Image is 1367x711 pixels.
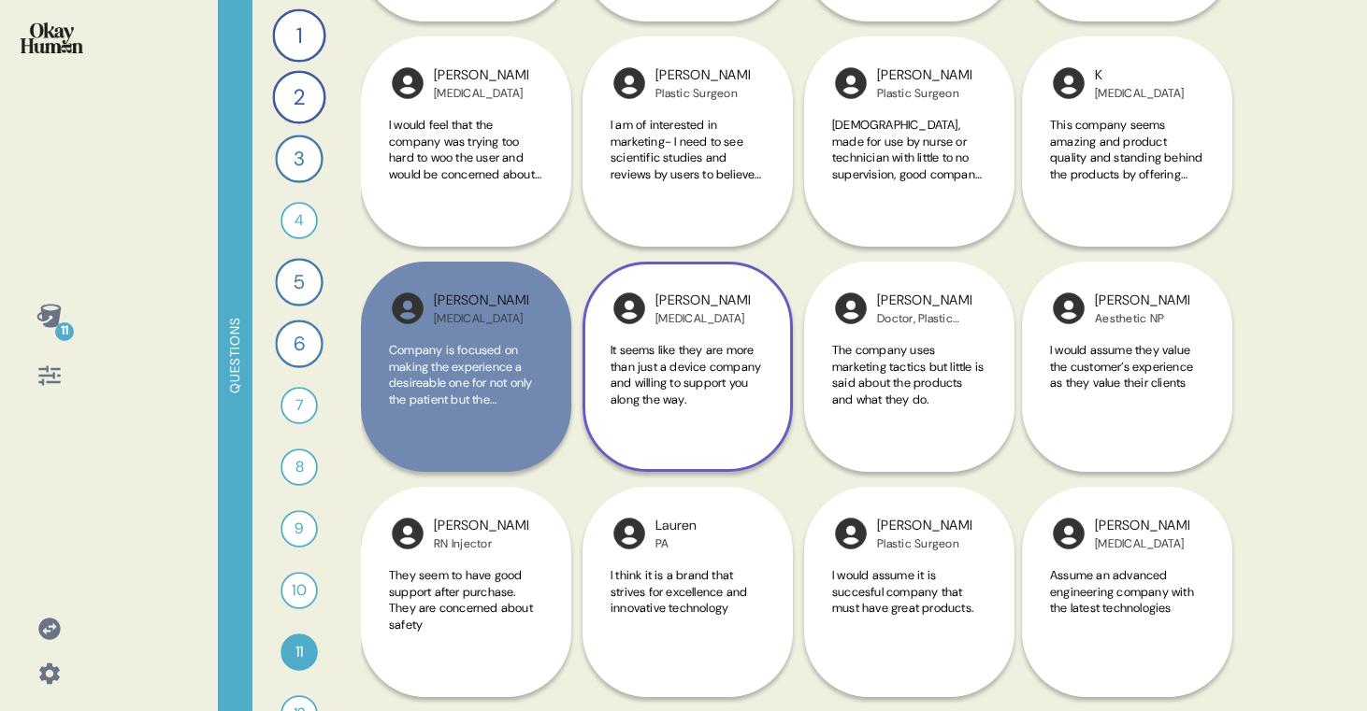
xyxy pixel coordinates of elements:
div: 2 [272,70,325,123]
div: Plastic Surgeon [877,536,971,551]
span: I would assume it is succesful company that must have great products. [832,567,973,616]
div: 1 [272,8,325,62]
img: l1ibTKarBSWXLOhlfT5LxFP+OttMJpPJZDKZTCbz9PgHEggSPYjZSwEAAAAASUVORK5CYII= [1050,64,1087,102]
img: l1ibTKarBSWXLOhlfT5LxFP+OttMJpPJZDKZTCbz9PgHEggSPYjZSwEAAAAASUVORK5CYII= [611,515,648,552]
img: l1ibTKarBSWXLOhlfT5LxFP+OttMJpPJZDKZTCbz9PgHEggSPYjZSwEAAAAASUVORK5CYII= [389,290,426,327]
div: 4 [281,202,318,239]
div: 8 [281,448,318,486]
div: Lauren [655,516,698,536]
span: I would feel that the company was trying too hard to woo the user and would be concerned about th... [389,117,541,198]
img: l1ibTKarBSWXLOhlfT5LxFP+OttMJpPJZDKZTCbz9PgHEggSPYjZSwEAAAAASUVORK5CYII= [1050,290,1087,327]
div: 11 [55,322,74,341]
div: [PERSON_NAME] [877,291,971,311]
div: 7 [281,387,318,424]
img: l1ibTKarBSWXLOhlfT5LxFP+OttMJpPJZDKZTCbz9PgHEggSPYjZSwEAAAAASUVORK5CYII= [832,290,870,327]
div: [MEDICAL_DATA] [655,311,750,326]
span: It seems like they are more than just a device company and willing to support you along the way. [611,342,761,407]
div: [PERSON_NAME] [655,291,750,311]
div: [PERSON_NAME] [877,516,971,536]
div: [MEDICAL_DATA] [1095,86,1185,101]
div: Doctor, Plastic Surgery [877,311,971,326]
span: I would assume they value the customer’s experience as they value their clients [1050,342,1193,391]
div: [MEDICAL_DATA] [1095,536,1189,551]
span: They seem to have good support after purchase. They are concerned about safety [389,567,533,633]
div: [PERSON_NAME] [877,65,971,86]
div: [PERSON_NAME] [434,291,528,311]
div: 9 [281,510,318,547]
img: l1ibTKarBSWXLOhlfT5LxFP+OttMJpPJZDKZTCbz9PgHEggSPYjZSwEAAAAASUVORK5CYII= [389,515,426,552]
div: [PERSON_NAME] [434,65,528,86]
div: Aesthetic NP [1095,311,1189,326]
img: l1ibTKarBSWXLOhlfT5LxFP+OttMJpPJZDKZTCbz9PgHEggSPYjZSwEAAAAASUVORK5CYII= [1050,515,1087,552]
img: l1ibTKarBSWXLOhlfT5LxFP+OttMJpPJZDKZTCbz9PgHEggSPYjZSwEAAAAASUVORK5CYII= [832,515,870,552]
img: l1ibTKarBSWXLOhlfT5LxFP+OttMJpPJZDKZTCbz9PgHEggSPYjZSwEAAAAASUVORK5CYII= [389,64,426,102]
div: PA [655,536,698,551]
span: Assume an advanced engineering company with the latest technologies [1050,567,1194,616]
div: K [1095,65,1185,86]
div: Plastic Surgeon [877,86,971,101]
div: 6 [275,320,323,367]
div: Plastic Surgeon [655,86,750,101]
div: RN Injector [434,536,528,551]
div: 10 [281,572,318,609]
span: The company uses marketing tactics but little is said about the products and what they do. [832,342,984,407]
div: 3 [275,135,323,182]
span: I think it is a brand that strives for excellence and innovative technology [611,567,747,616]
div: [PERSON_NAME] [434,516,528,536]
img: okayhuman.3b1b6348.png [21,22,83,53]
div: [PERSON_NAME] [1095,291,1189,311]
span: I am of interested in marketing- I need to see scientific studies and reviews by users to believe... [611,117,761,198]
div: [MEDICAL_DATA] [434,86,528,101]
img: l1ibTKarBSWXLOhlfT5LxFP+OttMJpPJZDKZTCbz9PgHEggSPYjZSwEAAAAASUVORK5CYII= [611,290,648,327]
span: This company seems amazing and product quality and standing behind the products by offering stron... [1050,117,1202,198]
div: [MEDICAL_DATA] [434,311,528,326]
img: l1ibTKarBSWXLOhlfT5LxFP+OttMJpPJZDKZTCbz9PgHEggSPYjZSwEAAAAASUVORK5CYII= [832,64,870,102]
img: l1ibTKarBSWXLOhlfT5LxFP+OttMJpPJZDKZTCbz9PgHEggSPYjZSwEAAAAASUVORK5CYII= [611,64,648,102]
div: 11 [281,633,318,671]
div: [PERSON_NAME] [655,65,750,86]
span: [DEMOGRAPHIC_DATA], made for use by nurse or technician with little to no supervision, good compa... [832,117,982,198]
span: Company is focused on making the experience a desireable one for not only the patient but the phy... [389,342,532,423]
div: [PERSON_NAME] [1095,516,1189,536]
div: 5 [275,258,323,306]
